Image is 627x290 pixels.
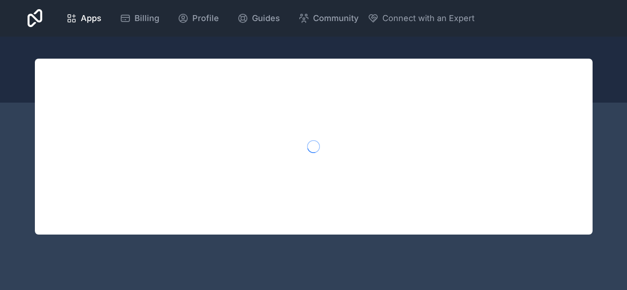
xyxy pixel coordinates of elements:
[382,12,475,25] span: Connect with an Expert
[112,8,167,28] a: Billing
[81,12,101,25] span: Apps
[170,8,226,28] a: Profile
[59,8,109,28] a: Apps
[192,12,219,25] span: Profile
[134,12,159,25] span: Billing
[291,8,366,28] a: Community
[252,12,280,25] span: Guides
[313,12,358,25] span: Community
[368,12,475,25] button: Connect with an Expert
[230,8,287,28] a: Guides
